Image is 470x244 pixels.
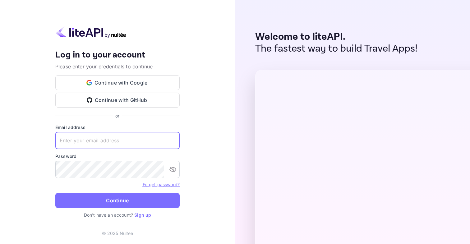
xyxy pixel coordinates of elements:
[55,124,180,131] label: Email address
[134,212,151,218] a: Sign up
[167,163,179,176] button: toggle password visibility
[255,43,418,55] p: The fastest way to build Travel Apps!
[255,31,418,43] p: Welcome to liteAPI.
[55,212,180,218] p: Don't have an account?
[55,75,180,90] button: Continue with Google
[55,26,127,38] img: liteapi
[102,230,133,237] p: © 2025 Nuitee
[143,182,180,187] a: Forget password?
[55,63,180,70] p: Please enter your credentials to continue
[115,113,119,119] p: or
[55,153,180,159] label: Password
[55,50,180,61] h4: Log in to your account
[55,132,180,149] input: Enter your email address
[55,93,180,108] button: Continue with GitHub
[55,193,180,208] button: Continue
[143,181,180,187] a: Forget password?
